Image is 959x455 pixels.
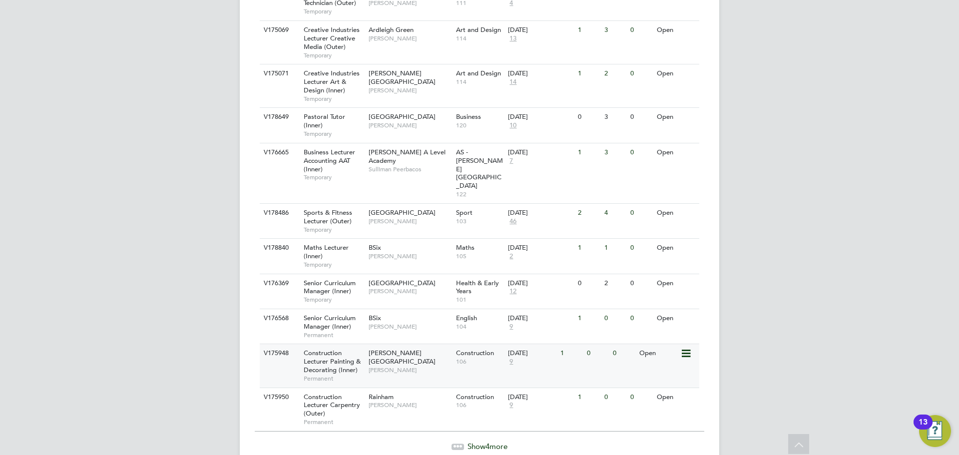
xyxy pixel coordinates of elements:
[369,69,436,86] span: [PERSON_NAME][GEOGRAPHIC_DATA]
[261,239,296,257] div: V178840
[602,21,628,39] div: 3
[304,173,364,181] span: Temporary
[575,388,601,407] div: 1
[369,393,394,401] span: Rainham
[628,309,654,328] div: 0
[456,358,503,366] span: 106
[261,344,296,363] div: V175948
[369,148,446,165] span: [PERSON_NAME] A Level Academy
[654,143,698,162] div: Open
[369,34,451,42] span: [PERSON_NAME]
[261,274,296,293] div: V176369
[558,344,584,363] div: 1
[485,442,489,451] span: 4
[654,388,698,407] div: Open
[456,314,477,322] span: English
[575,21,601,39] div: 1
[575,204,601,222] div: 2
[369,243,381,252] span: BSix
[456,217,503,225] span: 103
[654,64,698,83] div: Open
[369,279,436,287] span: [GEOGRAPHIC_DATA]
[304,418,364,426] span: Permanent
[508,279,573,288] div: [DATE]
[919,415,951,447] button: Open Resource Center, 13 new notifications
[456,112,481,121] span: Business
[628,388,654,407] div: 0
[919,422,928,435] div: 13
[602,204,628,222] div: 4
[369,287,451,295] span: [PERSON_NAME]
[584,344,610,363] div: 0
[508,358,514,366] span: 9
[304,226,364,234] span: Temporary
[456,296,503,304] span: 101
[369,208,436,217] span: [GEOGRAPHIC_DATA]
[456,208,473,217] span: Sport
[261,64,296,83] div: V175071
[654,21,698,39] div: Open
[304,261,364,269] span: Temporary
[628,204,654,222] div: 0
[304,51,364,59] span: Temporary
[261,204,296,222] div: V178486
[304,331,364,339] span: Permanent
[456,190,503,198] span: 122
[304,95,364,103] span: Temporary
[304,69,360,94] span: Creative Industries Lecturer Art & Design (Inner)
[654,274,698,293] div: Open
[508,314,573,323] div: [DATE]
[602,388,628,407] div: 0
[628,21,654,39] div: 0
[304,393,360,418] span: Construction Lecturer Carpentry (Outer)
[369,121,451,129] span: [PERSON_NAME]
[261,21,296,39] div: V175069
[508,78,518,86] span: 14
[628,274,654,293] div: 0
[304,148,355,173] span: Business Lecturer Accounting AAT (Inner)
[508,69,573,78] div: [DATE]
[304,25,360,51] span: Creative Industries Lecturer Creative Media (Outer)
[508,113,573,121] div: [DATE]
[575,143,601,162] div: 1
[654,108,698,126] div: Open
[508,209,573,217] div: [DATE]
[369,314,381,322] span: BSix
[654,239,698,257] div: Open
[304,296,364,304] span: Temporary
[369,217,451,225] span: [PERSON_NAME]
[304,243,349,260] span: Maths Lecturer (Inner)
[369,366,451,374] span: [PERSON_NAME]
[628,108,654,126] div: 0
[304,130,364,138] span: Temporary
[508,34,518,43] span: 13
[304,314,356,331] span: Senior Curriculum Manager (Inner)
[508,252,514,261] span: 2
[508,401,514,410] span: 9
[508,323,514,331] span: 9
[304,7,364,15] span: Temporary
[575,108,601,126] div: 0
[304,375,364,383] span: Permanent
[304,112,345,129] span: Pastoral Tutor (Inner)
[508,349,555,358] div: [DATE]
[508,121,518,130] span: 10
[304,208,352,225] span: Sports & Fitness Lecturer (Outer)
[575,309,601,328] div: 1
[610,344,636,363] div: 0
[456,148,503,190] span: AS - [PERSON_NAME][GEOGRAPHIC_DATA]
[602,309,628,328] div: 0
[575,239,601,257] div: 1
[456,25,501,34] span: Art and Design
[456,401,503,409] span: 106
[456,34,503,42] span: 114
[261,388,296,407] div: V175950
[456,252,503,260] span: 105
[508,287,518,296] span: 12
[261,108,296,126] div: V178649
[261,309,296,328] div: V176568
[654,204,698,222] div: Open
[369,401,451,409] span: [PERSON_NAME]
[456,243,475,252] span: Maths
[468,442,507,451] span: Show more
